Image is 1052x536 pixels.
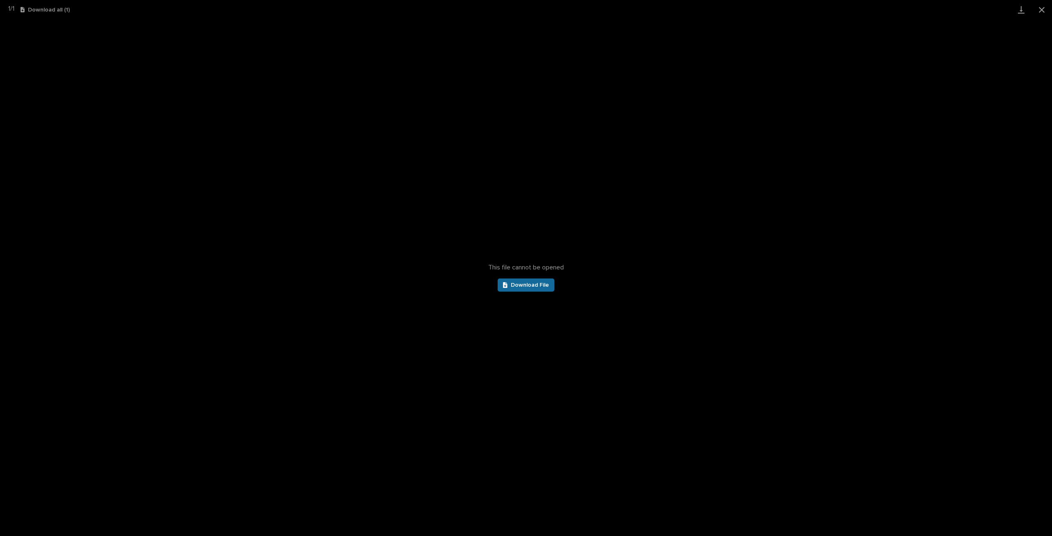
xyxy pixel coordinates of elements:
a: Download File [498,278,554,292]
span: 1 [8,5,10,12]
button: Download all (1) [21,7,70,13]
span: This file cannot be opened [488,264,564,271]
span: Download File [511,282,549,288]
span: 1 [12,5,14,12]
